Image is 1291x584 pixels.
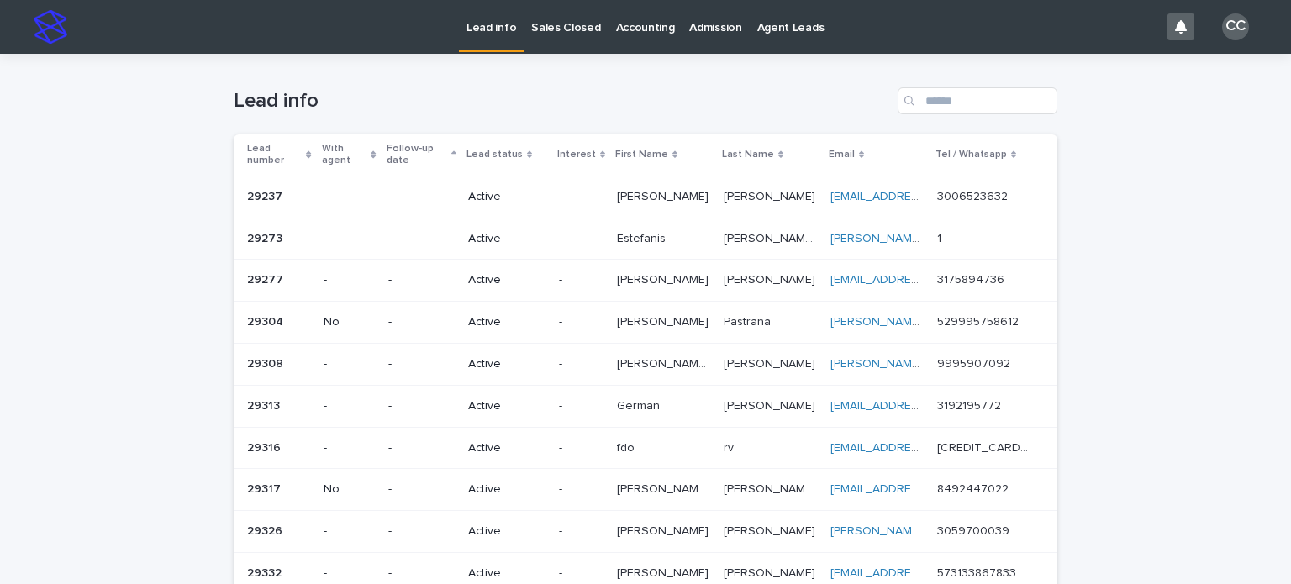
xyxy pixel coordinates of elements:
[830,358,1204,370] a: [PERSON_NAME][EMAIL_ADDRESS][PERSON_NAME][DOMAIN_NAME]
[324,273,375,287] p: -
[937,229,945,246] p: 1
[617,521,712,539] p: [PERSON_NAME]
[724,187,819,204] p: [PERSON_NAME]
[898,87,1057,114] input: Search
[937,270,1008,287] p: 3175894736
[468,441,545,455] p: Active
[324,190,375,204] p: -
[388,566,455,581] p: -
[724,312,774,329] p: Pastrana
[830,233,1112,245] a: [PERSON_NAME][EMAIL_ADDRESS][DOMAIN_NAME]
[324,524,375,539] p: -
[617,396,663,413] p: German
[468,566,545,581] p: Active
[559,399,603,413] p: -
[468,524,545,539] p: Active
[468,357,545,371] p: Active
[559,482,603,497] p: -
[559,524,603,539] p: -
[617,312,712,329] p: [PERSON_NAME]
[324,566,375,581] p: -
[247,563,285,581] p: 29332
[247,479,284,497] p: 29317
[722,145,774,164] p: Last Name
[34,10,67,44] img: stacker-logo-s-only.png
[324,232,375,246] p: -
[724,270,819,287] p: [PERSON_NAME]
[937,563,1020,581] p: 573133867833
[830,316,1112,328] a: [PERSON_NAME][EMAIL_ADDRESS][DOMAIN_NAME]
[388,190,455,204] p: -
[322,139,367,171] p: With agent
[559,190,603,204] p: -
[234,89,891,113] h1: Lead info
[234,176,1057,218] tr: 2923729237 --Active-[PERSON_NAME][PERSON_NAME] [PERSON_NAME][PERSON_NAME] [EMAIL_ADDRESS][DOMAIN_...
[324,482,375,497] p: No
[388,315,455,329] p: -
[324,441,375,455] p: -
[617,479,713,497] p: Dariela massiel
[247,187,286,204] p: 29237
[830,274,1020,286] a: [EMAIL_ADDRESS][DOMAIN_NAME]
[830,400,1020,412] a: [EMAIL_ADDRESS][DOMAIN_NAME]
[724,229,820,246] p: [PERSON_NAME] [PERSON_NAME]
[617,229,669,246] p: Estefanis
[724,479,820,497] p: Paniagua de la Paz
[830,442,1020,454] a: [EMAIL_ADDRESS][DOMAIN_NAME]
[388,441,455,455] p: -
[724,354,819,371] p: [PERSON_NAME]
[234,427,1057,469] tr: 2931629316 --Active-fdofdo rvrv [EMAIL_ADDRESS][DOMAIN_NAME] [CREDIT_CARD_NUMBER][CREDIT_CARD_NUM...
[937,521,1013,539] p: 3059700039
[388,524,455,539] p: -
[617,438,638,455] p: fdo
[559,357,603,371] p: -
[234,511,1057,553] tr: 2932629326 --Active-[PERSON_NAME][PERSON_NAME] [PERSON_NAME][PERSON_NAME] [PERSON_NAME][EMAIL_ADD...
[617,354,713,371] p: [PERSON_NAME] [PERSON_NAME]
[466,145,523,164] p: Lead status
[937,396,1004,413] p: 3192195772
[830,483,1020,495] a: [EMAIL_ADDRESS][DOMAIN_NAME]
[388,399,455,413] p: -
[724,396,819,413] p: [PERSON_NAME]
[559,315,603,329] p: -
[388,357,455,371] p: -
[617,563,712,581] p: [PERSON_NAME]
[724,563,819,581] p: [PERSON_NAME]
[617,187,712,204] p: [PERSON_NAME]
[324,357,375,371] p: -
[388,482,455,497] p: -
[234,260,1057,302] tr: 2927729277 --Active-[PERSON_NAME][PERSON_NAME] [PERSON_NAME][PERSON_NAME] [EMAIL_ADDRESS][DOMAIN_...
[247,270,287,287] p: 29277
[388,273,455,287] p: -
[388,232,455,246] p: -
[937,438,1034,455] p: [CREDIT_CARD_NUMBER]
[234,385,1057,427] tr: 2931329313 --Active-GermanGerman [PERSON_NAME][PERSON_NAME] [EMAIL_ADDRESS][DOMAIN_NAME] 31921957...
[937,479,1012,497] p: 8492447022
[559,441,603,455] p: -
[724,438,737,455] p: rv
[234,218,1057,260] tr: 2927329273 --Active-EstefanisEstefanis [PERSON_NAME] [PERSON_NAME][PERSON_NAME] [PERSON_NAME] [PE...
[387,139,447,171] p: Follow-up date
[247,312,287,329] p: 29304
[234,302,1057,344] tr: 2930429304 No-Active-[PERSON_NAME][PERSON_NAME] PastranaPastrana [PERSON_NAME][EMAIL_ADDRESS][DOM...
[724,521,819,539] p: [PERSON_NAME]
[559,232,603,246] p: -
[935,145,1007,164] p: Tel / Whatsapp
[468,482,545,497] p: Active
[324,315,375,329] p: No
[468,190,545,204] p: Active
[937,312,1022,329] p: 529995758612
[468,399,545,413] p: Active
[247,521,286,539] p: 29326
[829,145,855,164] p: Email
[468,273,545,287] p: Active
[324,399,375,413] p: -
[247,229,286,246] p: 29273
[830,567,1020,579] a: [EMAIL_ADDRESS][DOMAIN_NAME]
[247,396,283,413] p: 29313
[557,145,596,164] p: Interest
[247,354,287,371] p: 29308
[234,343,1057,385] tr: 2930829308 --Active-[PERSON_NAME] [PERSON_NAME][PERSON_NAME] [PERSON_NAME] [PERSON_NAME][PERSON_N...
[937,187,1011,204] p: 3006523632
